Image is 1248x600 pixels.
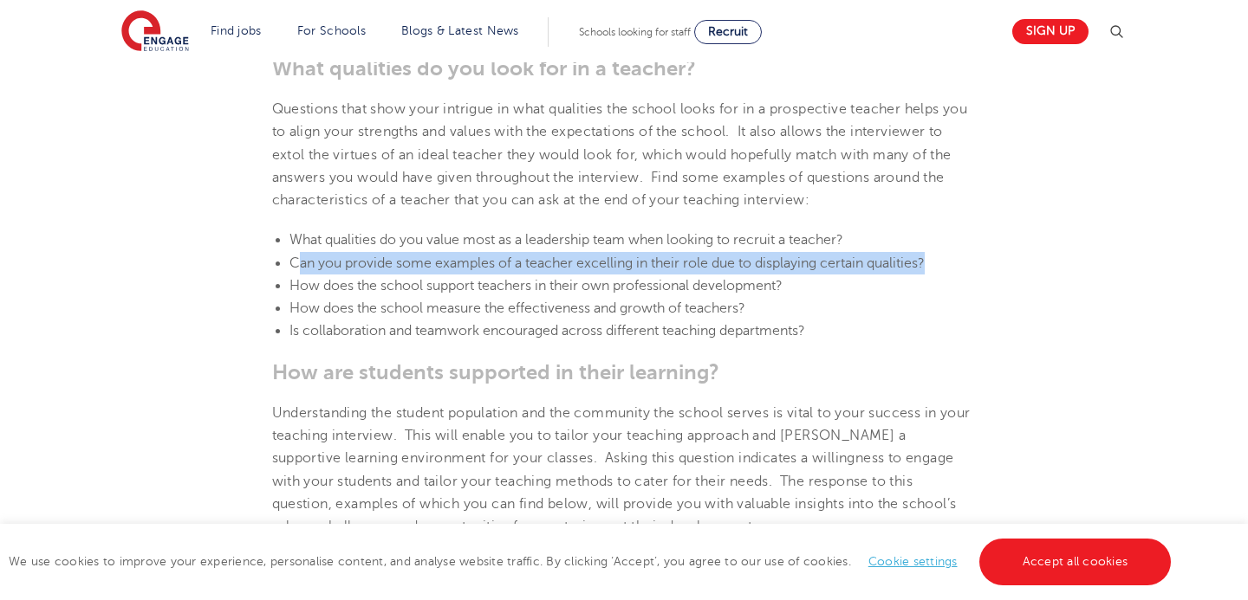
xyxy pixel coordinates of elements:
[272,101,968,208] span: Questions that show your intrigue in what qualities the school looks for in a prospective teacher...
[297,24,366,37] a: For Schools
[401,24,519,37] a: Blogs & Latest News
[121,10,189,54] img: Engage Education
[272,405,971,534] span: Understanding the student population and the community the school serves is vital to your success...
[289,255,925,271] span: Can you provide some examples of a teacher excelling in their role due to displaying certain qual...
[289,300,745,316] span: How does the school measure the effectiveness and growth of teachers?
[1012,19,1089,44] a: Sign up
[211,24,262,37] a: Find jobs
[272,360,719,384] span: How are students supported in their learning?
[579,26,691,38] span: Schools looking for staff
[272,56,696,81] span: What qualities do you look for in a teacher?
[289,323,805,339] span: Is collaboration and teamwork encouraged across different teaching departments?
[979,539,1172,585] a: Accept all cookies
[694,20,762,44] a: Recruit
[9,555,1175,568] span: We use cookies to improve your experience, personalise content, and analyse website traffic. By c...
[289,232,843,248] span: What qualities do you value most as a leadership team when looking to recruit a teacher?
[708,25,748,38] span: Recruit
[289,278,783,294] span: How does the school support teachers in their own professional development?
[868,555,958,568] a: Cookie settings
